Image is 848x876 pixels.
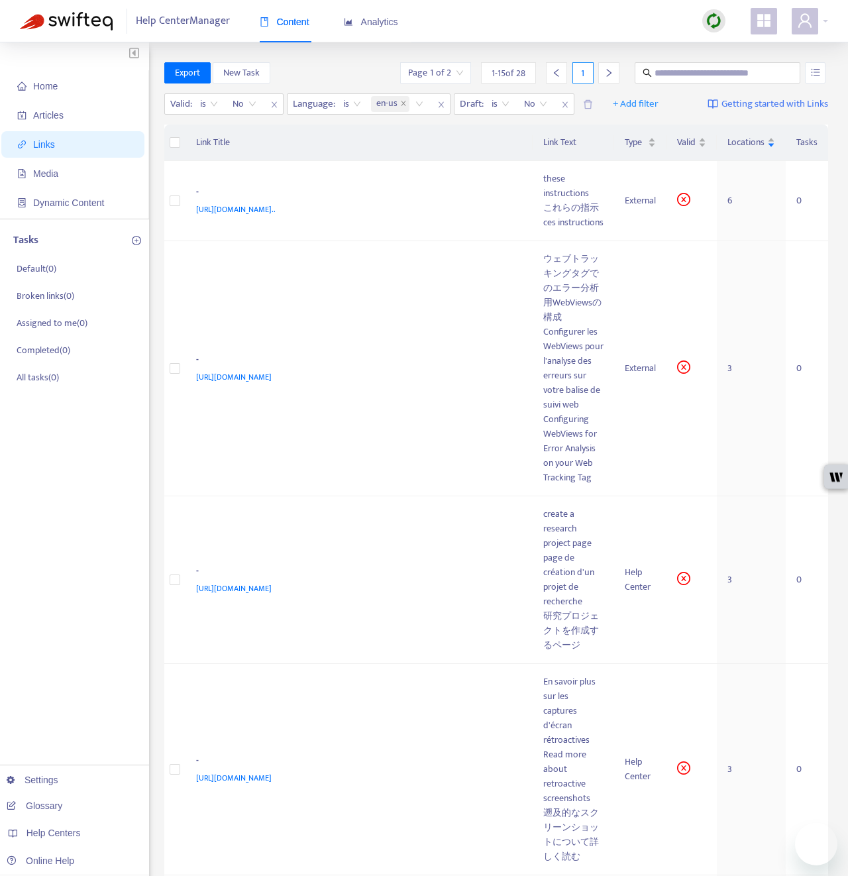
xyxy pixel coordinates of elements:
[614,125,666,161] th: Type
[400,100,407,108] span: close
[708,99,718,109] img: image-link
[625,135,645,150] span: Type
[200,94,218,114] span: is
[543,675,604,747] div: En savoir plus sur les captures d'écran rétroactives
[33,168,58,179] span: Media
[196,370,272,384] span: [URL][DOMAIN_NAME]
[454,94,486,114] span: Draft :
[196,582,272,595] span: [URL][DOMAIN_NAME]
[196,185,517,202] div: -
[17,343,70,357] p: Completed ( 0 )
[786,125,828,161] th: Tasks
[543,551,604,609] div: page de création d'un projet de recherche
[196,203,276,216] span: [URL][DOMAIN_NAME]..
[132,236,141,245] span: plus-circle
[371,96,409,112] span: en-us
[164,62,211,83] button: Export
[604,68,613,78] span: right
[33,110,64,121] span: Articles
[17,262,56,276] p: Default ( 0 )
[165,94,194,114] span: Valid :
[543,172,604,201] div: these instructions
[552,68,561,78] span: left
[533,125,614,161] th: Link Text
[260,17,269,27] span: book
[7,800,62,811] a: Glossary
[756,13,772,28] span: appstore
[20,12,113,30] img: Swifteq
[717,664,786,875] td: 3
[543,609,604,653] div: 研究プロジェクトを作成するページ
[786,496,828,664] td: 0
[543,325,604,412] div: Configurer les WebViews pour l'analyse des erreurs sur votre balise de suivi web
[260,17,309,27] span: Content
[185,125,533,161] th: Link Title
[786,664,828,875] td: 0
[543,201,604,215] div: これらの指示
[721,97,828,112] span: Getting started with Links
[376,96,397,112] span: en-us
[223,66,260,80] span: New Task
[543,215,604,230] div: ces instructions
[33,197,104,208] span: Dynamic Content
[543,412,604,485] div: Configuring WebViews for Error Analysis on your Web Tracking Tag
[572,62,594,83] div: 1
[717,241,786,496] td: 3
[492,66,525,80] span: 1 - 15 of 28
[543,747,604,806] div: Read more about retroactive screenshots
[706,13,722,29] img: sync.dc5367851b00ba804db3.png
[33,139,55,150] span: Links
[543,806,604,864] div: 遡及的なスクリーンショットについて詳しく読む
[17,316,87,330] p: Assigned to me ( 0 )
[625,755,656,784] div: Help Center
[625,565,656,594] div: Help Center
[136,9,230,34] span: Help Center Manager
[786,161,828,241] td: 0
[233,94,256,114] span: No
[492,94,509,114] span: is
[196,353,517,370] div: -
[196,753,517,771] div: -
[17,111,26,120] span: account-book
[625,193,656,208] div: External
[288,94,337,114] span: Language :
[7,855,74,866] a: Online Help
[797,13,813,28] span: user
[677,193,690,206] span: close-circle
[613,96,659,112] span: + Add filter
[556,97,574,113] span: close
[805,62,825,83] button: unordered-list
[543,252,604,325] div: ウェブトラッキングタグでのエラー分析用WebViewsの構成
[17,198,26,207] span: container
[643,68,652,78] span: search
[17,140,26,149] span: link
[717,496,786,664] td: 3
[677,135,696,150] span: Valid
[727,135,765,150] span: Locations
[17,169,26,178] span: file-image
[17,289,74,303] p: Broken links ( 0 )
[33,81,58,91] span: Home
[603,93,668,115] button: + Add filter
[717,161,786,241] td: 6
[433,97,450,113] span: close
[344,17,353,27] span: area-chart
[196,771,272,785] span: [URL][DOMAIN_NAME]
[196,564,517,581] div: -
[175,66,200,80] span: Export
[213,62,270,83] button: New Task
[583,99,593,109] span: delete
[7,775,58,785] a: Settings
[625,361,656,376] div: External
[343,94,361,114] span: is
[344,17,398,27] span: Analytics
[811,68,820,77] span: unordered-list
[266,97,283,113] span: close
[26,828,81,838] span: Help Centers
[13,233,38,248] p: Tasks
[677,761,690,775] span: close-circle
[17,82,26,91] span: home
[677,572,690,585] span: close-circle
[795,823,837,865] iframe: Button to launch messaging window
[708,93,828,115] a: Getting started with Links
